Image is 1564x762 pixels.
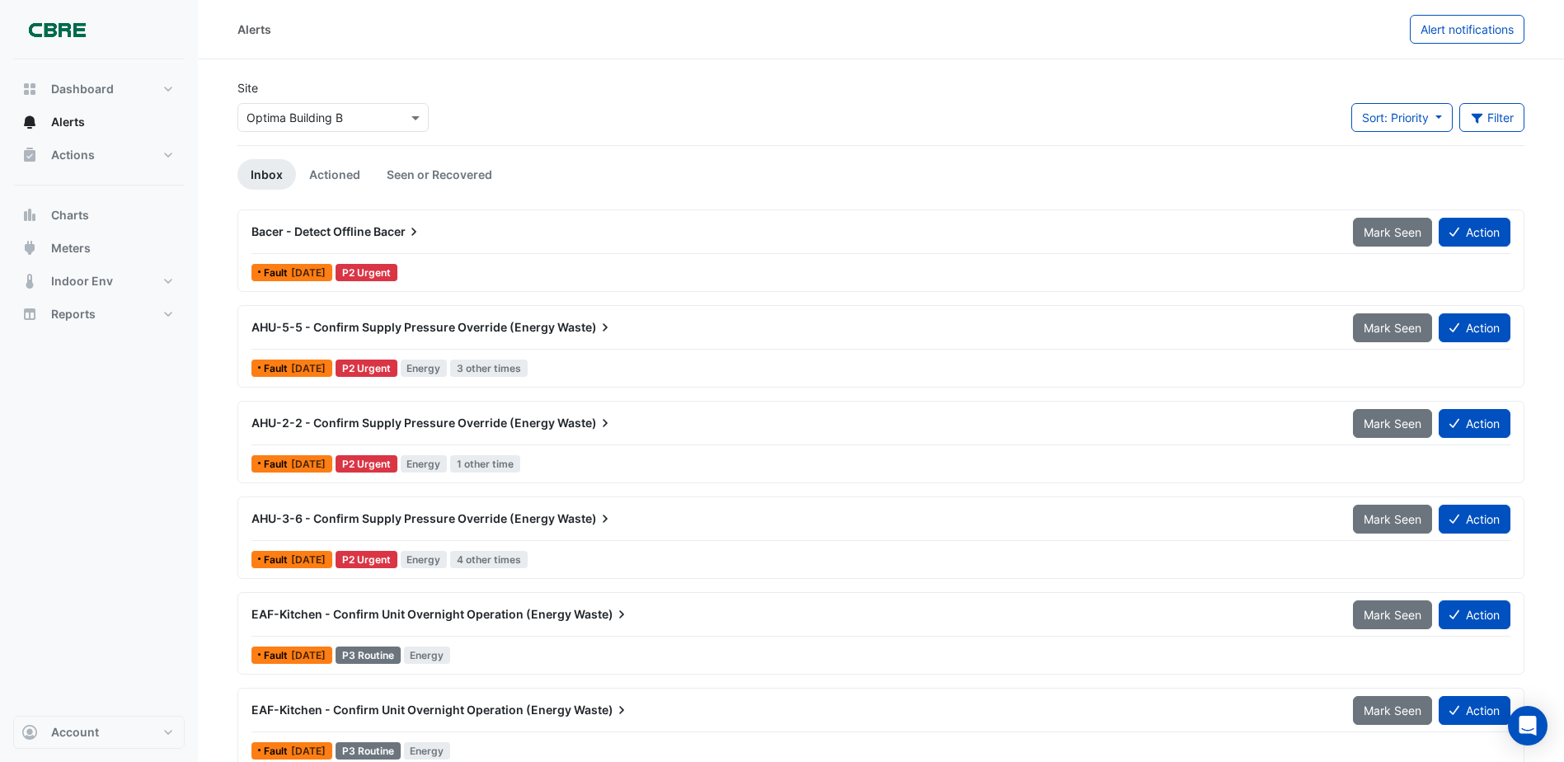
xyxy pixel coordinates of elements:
button: Actions [13,139,185,172]
span: Actions [51,147,95,163]
span: Waste) [557,319,613,336]
span: Thu 25-Sep-2025 18:00 AWST [291,745,326,757]
div: Open Intercom Messenger [1508,706,1548,746]
button: Mark Seen [1353,505,1432,534]
span: Alert notifications [1421,22,1514,36]
span: Fault [264,651,291,661]
button: Action [1439,313,1510,342]
div: Alerts [237,21,271,38]
div: P2 Urgent [336,551,397,568]
span: Energy [401,551,448,568]
span: Dashboard [51,81,114,97]
span: Bacer [373,223,422,240]
button: Action [1439,505,1510,534]
span: AHU-5-5 - Confirm Supply Pressure Override (Energy [251,320,555,334]
span: Fault [264,459,291,469]
button: Mark Seen [1353,218,1432,247]
button: Action [1439,600,1510,629]
div: P3 Routine [336,647,401,664]
button: Account [13,716,185,749]
div: P2 Urgent [336,264,397,281]
button: Dashboard [13,73,185,106]
img: Company Logo [20,13,94,46]
span: Waste) [574,702,630,718]
span: Fault [264,364,291,374]
span: Energy [404,742,451,760]
a: Inbox [237,159,296,190]
span: 4 other times [450,551,528,568]
button: Alert notifications [1410,15,1524,44]
span: Sort: Priority [1362,111,1429,125]
button: Action [1439,409,1510,438]
span: Waste) [574,606,630,623]
app-icon: Meters [21,240,38,256]
button: Sort: Priority [1351,103,1453,132]
span: Charts [51,207,89,223]
button: Indoor Env [13,265,185,298]
span: EAF-Kitchen - Confirm Unit Overnight Operation (Energy [251,703,571,717]
span: Energy [404,647,451,664]
span: Waste) [557,510,613,527]
span: Tue 30-Sep-2025 09:01 AWST [291,553,326,566]
span: Waste) [557,415,613,431]
span: Fault [264,268,291,278]
app-icon: Actions [21,147,38,163]
span: Bacer - Detect Offline [251,224,371,238]
span: Energy [401,360,448,377]
button: Alerts [13,106,185,139]
span: Tue 30-Sep-2025 11:00 AWST [291,458,326,470]
div: P2 Urgent [336,455,397,473]
span: Tue 14-Oct-2025 04:45 AWST [291,266,326,279]
button: Meters [13,232,185,265]
button: Filter [1459,103,1525,132]
button: Mark Seen [1353,409,1432,438]
span: Mark Seen [1364,321,1421,335]
div: P2 Urgent [336,360,397,377]
app-icon: Dashboard [21,81,38,97]
span: Indoor Env [51,273,113,289]
app-icon: Indoor Env [21,273,38,289]
span: Fault [264,746,291,756]
button: Reports [13,298,185,331]
span: EAF-Kitchen - Confirm Unit Overnight Operation (Energy [251,607,571,621]
span: Alerts [51,114,85,130]
span: Energy [401,455,448,473]
span: Fault [264,555,291,565]
app-icon: Charts [21,207,38,223]
span: Meters [51,240,91,256]
span: Mark Seen [1364,512,1421,526]
span: Mark Seen [1364,608,1421,622]
span: AHU-2-2 - Confirm Supply Pressure Override (Energy [251,416,555,430]
button: Mark Seen [1353,696,1432,725]
span: 1 other time [450,455,520,473]
span: 3 other times [450,360,528,377]
a: Actioned [296,159,373,190]
span: Mark Seen [1364,703,1421,717]
button: Mark Seen [1353,313,1432,342]
span: Tue 30-Sep-2025 15:30 AWST [291,362,326,374]
a: Seen or Recovered [373,159,505,190]
span: Mark Seen [1364,416,1421,430]
button: Action [1439,696,1510,725]
span: Account [51,724,99,741]
app-icon: Reports [21,306,38,322]
button: Charts [13,199,185,232]
label: Site [237,79,258,96]
button: Action [1439,218,1510,247]
span: Reports [51,306,96,322]
span: Fri 26-Sep-2025 00:00 AWST [291,649,326,661]
span: AHU-3-6 - Confirm Supply Pressure Override (Energy [251,511,555,525]
span: Mark Seen [1364,225,1421,239]
button: Mark Seen [1353,600,1432,629]
app-icon: Alerts [21,114,38,130]
div: P3 Routine [336,742,401,760]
